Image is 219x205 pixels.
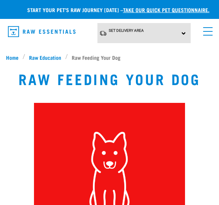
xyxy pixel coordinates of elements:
span: Set Delivery Area [109,28,144,33]
span: Home [6,53,19,61]
a: take our quick pet questionnaire. [123,8,210,11]
img: Raw Essentials Logo [8,26,76,37]
h1: Raw Feeding Your Dog [19,70,200,87]
a: Home [6,53,23,61]
span: Raw Education [29,53,61,61]
nav: breadcrumbs [6,53,213,61]
a: Raw Education [25,53,65,61]
img: van-moving.png [99,30,107,36]
a: menu [199,23,213,36]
